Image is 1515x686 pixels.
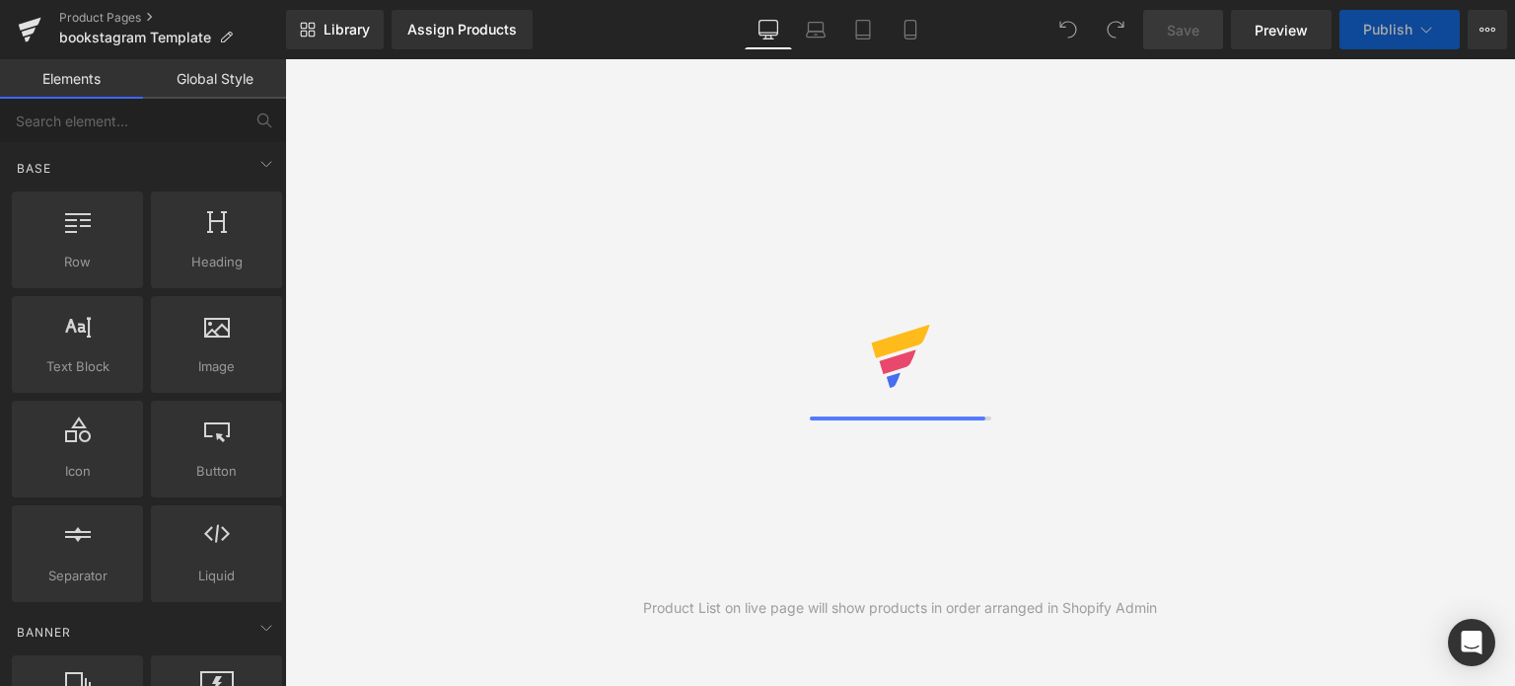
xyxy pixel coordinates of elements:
button: Redo [1096,10,1135,49]
a: Tablet [839,10,887,49]
button: More [1468,10,1507,49]
span: Button [157,461,276,482]
div: Assign Products [407,22,517,38]
span: Preview [1255,20,1308,40]
span: Text Block [18,356,137,377]
span: Base [15,159,53,178]
a: Global Style [143,59,286,99]
a: Product Pages [59,10,286,26]
a: Preview [1231,10,1332,49]
a: New Library [286,10,384,49]
button: Undo [1048,10,1088,49]
span: bookstagram Template [59,30,211,45]
a: Desktop [745,10,792,49]
span: Liquid [157,566,276,586]
span: Row [18,252,137,272]
a: Mobile [887,10,934,49]
span: Heading [157,252,276,272]
span: Image [157,356,276,377]
span: Save [1167,20,1199,40]
a: Laptop [792,10,839,49]
span: Icon [18,461,137,482]
span: Library [324,21,370,38]
div: Product List on live page will show products in order arranged in Shopify Admin [643,597,1157,619]
span: Banner [15,623,73,642]
div: Open Intercom Messenger [1448,619,1495,666]
button: Publish [1339,10,1460,49]
span: Separator [18,566,137,586]
span: Publish [1363,22,1412,38]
